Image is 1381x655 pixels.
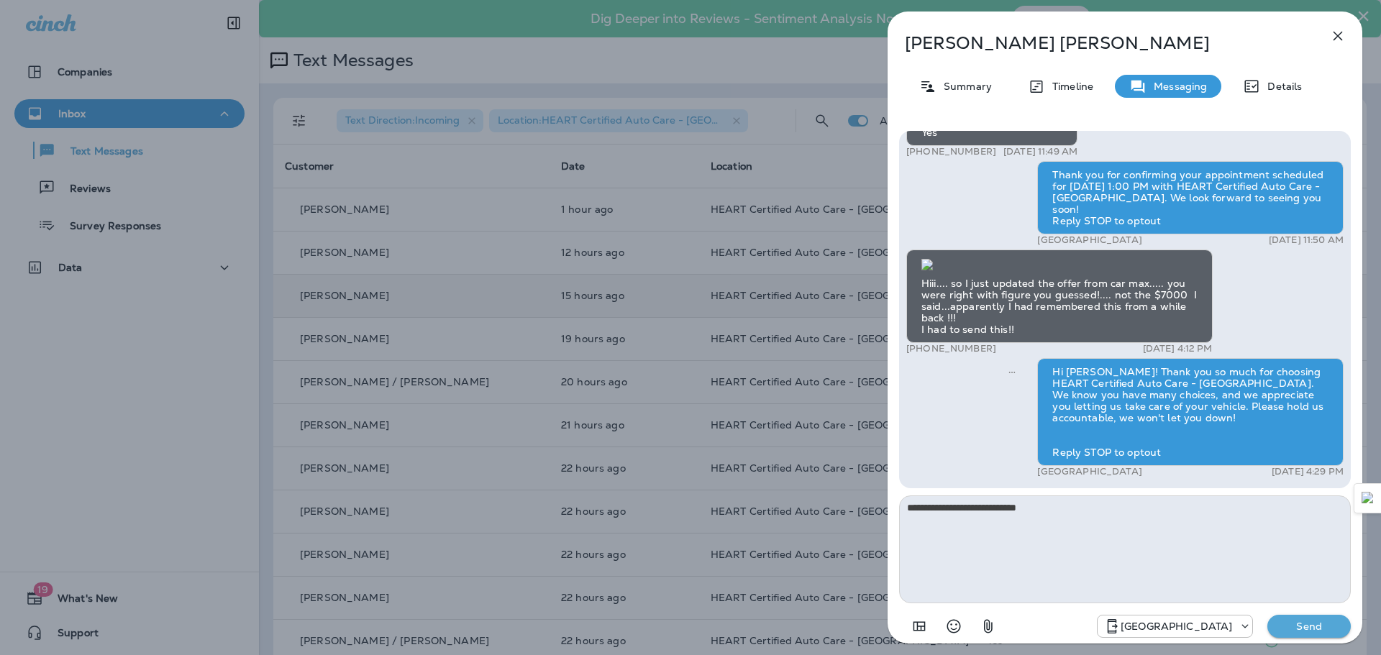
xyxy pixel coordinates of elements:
[906,343,996,354] p: [PHONE_NUMBER]
[906,249,1213,343] div: Hiii.... so I just updated the offer from car max..... you were right with figure you guessed!......
[1260,81,1302,92] p: Details
[1267,615,1351,638] button: Send
[1147,81,1207,92] p: Messaging
[1037,234,1141,246] p: [GEOGRAPHIC_DATA]
[1037,161,1344,234] div: Thank you for confirming your appointment scheduled for [DATE] 1:00 PM with HEART Certified Auto ...
[1098,618,1252,635] div: +1 (847) 262-3704
[1121,620,1232,632] p: [GEOGRAPHIC_DATA]
[1269,234,1344,246] p: [DATE] 11:50 AM
[1008,365,1016,377] span: Sent
[1362,492,1375,505] img: Detect Auto
[905,33,1298,53] p: [PERSON_NAME] [PERSON_NAME]
[906,146,996,157] p: [PHONE_NUMBER]
[1037,466,1141,477] p: [GEOGRAPHIC_DATA]
[1272,466,1344,477] p: [DATE] 4:29 PM
[921,259,933,270] img: twilio-download
[936,81,992,92] p: Summary
[1037,358,1344,466] div: Hi [PERSON_NAME]! Thank you so much for choosing HEART Certified Auto Care - [GEOGRAPHIC_DATA]. W...
[906,119,1077,146] div: Yes
[1045,81,1093,92] p: Timeline
[939,612,968,641] button: Select an emoji
[905,612,934,641] button: Add in a premade template
[1143,343,1213,354] p: [DATE] 4:12 PM
[1279,620,1339,633] p: Send
[1003,146,1077,157] p: [DATE] 11:49 AM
